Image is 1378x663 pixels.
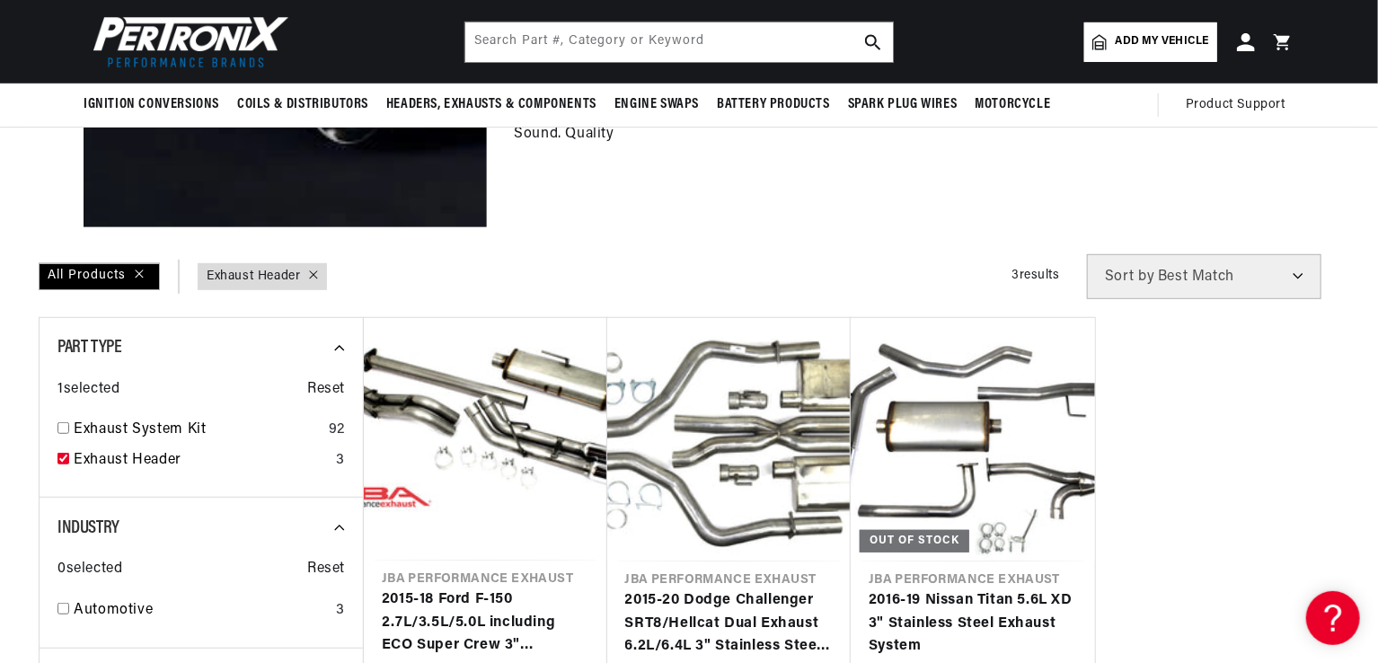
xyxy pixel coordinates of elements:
a: Exhaust Header [74,449,329,473]
a: Add my vehicle [1084,22,1217,62]
summary: Ignition Conversions [84,84,228,126]
a: Exhaust System Kit [74,419,322,442]
div: All Products [39,263,160,290]
summary: Engine Swaps [605,84,708,126]
input: Search Part #, Category or Keyword [465,22,893,62]
summary: Headers, Exhausts & Components [377,84,605,126]
span: Headers, Exhausts & Components [386,95,596,114]
span: Ignition Conversions [84,95,219,114]
span: Sort by [1105,270,1154,284]
span: Motorcycle [975,95,1050,114]
span: 0 selected [57,558,122,581]
a: Automotive [74,599,329,623]
span: Industry [57,519,119,537]
span: Product Support [1186,95,1285,115]
span: Reset [307,558,345,581]
a: Exhaust Header [207,267,300,287]
span: Spark Plug Wires [848,95,958,114]
span: Engine Swaps [614,95,699,114]
span: Coils & Distributors [237,95,368,114]
img: Pertronix [84,11,290,73]
summary: Spark Plug Wires [839,84,967,126]
select: Sort by [1087,254,1321,299]
button: search button [853,22,893,62]
span: Part Type [57,339,121,357]
div: 92 [329,419,345,442]
span: 3 results [1011,269,1060,282]
a: 2016-19 Nissan Titan 5.6L XD 3" Stainless Steel Exhaust System [869,589,1077,659]
summary: Coils & Distributors [228,84,377,126]
a: 2015-18 Ford F-150 2.7L/3.5L/5.0L including ECO Super Crew 3" Stainless Steel Exhaust System with... [382,588,589,658]
summary: Product Support [1186,84,1294,127]
span: Battery Products [717,95,830,114]
div: 3 [336,599,345,623]
span: Reset [307,378,345,402]
a: 2015-20 Dodge Challenger SRT8/Hellcat Dual Exhaust 6.2L/6.4L 3" Stainless Steel Exhaust System [625,589,834,659]
div: 3 [336,449,345,473]
span: Add my vehicle [1116,33,1209,50]
span: 1 selected [57,378,119,402]
summary: Motorcycle [966,84,1059,126]
summary: Battery Products [708,84,839,126]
